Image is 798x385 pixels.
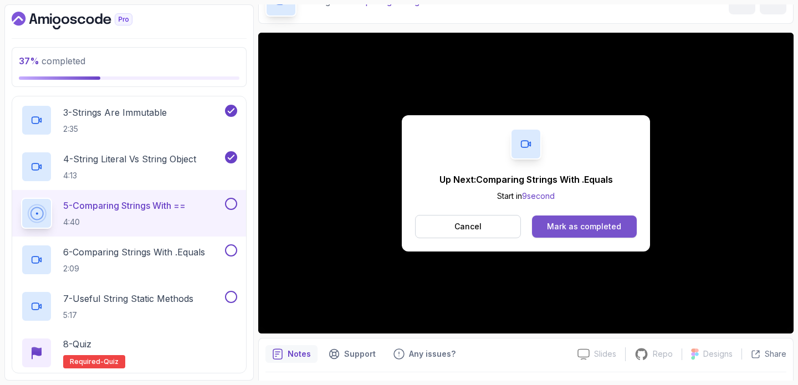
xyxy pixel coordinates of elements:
button: Share [741,348,786,360]
span: completed [19,55,85,66]
p: Start in [439,191,613,202]
p: Share [765,348,786,360]
p: Notes [288,348,311,360]
p: 2:09 [63,263,205,274]
p: 6 - Comparing Strings With .Equals [63,245,205,259]
p: Support [344,348,376,360]
button: Mark as completed [532,215,637,238]
button: 6-Comparing Strings With .Equals2:09 [21,244,237,275]
p: Any issues? [409,348,456,360]
p: 4:40 [63,217,186,228]
span: Required- [70,357,104,366]
button: Cancel [415,215,521,238]
button: 4-String Literal Vs String Object4:13 [21,151,237,182]
p: 5 - Comparing Strings With == [63,199,186,212]
p: 2:35 [63,124,167,135]
div: Mark as completed [547,221,621,232]
button: Feedback button [387,345,462,363]
button: 8-QuizRequired-quiz [21,337,237,368]
p: Cancel [454,221,482,232]
span: quiz [104,357,119,366]
p: 4 - String Literal Vs String Object [63,152,196,166]
button: 5-Comparing Strings With ==4:40 [21,198,237,229]
p: Slides [594,348,616,360]
p: 3 - Strings Are Immutable [63,106,167,119]
a: Dashboard [12,12,158,29]
p: Designs [703,348,733,360]
button: Support button [322,345,382,363]
p: 4:13 [63,170,196,181]
span: 9 second [522,191,555,201]
p: 5:17 [63,310,193,321]
button: 3-Strings Are Immutable2:35 [21,105,237,136]
p: Up Next: Comparing Strings With .Equals [439,173,613,186]
p: 7 - Useful String Static Methods [63,292,193,305]
p: Repo [653,348,673,360]
button: 7-Useful String Static Methods5:17 [21,291,237,322]
iframe: 5 - Comparing Strings with == [258,33,794,333]
p: 8 - Quiz [63,337,91,351]
span: 37 % [19,55,39,66]
button: notes button [265,345,318,363]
